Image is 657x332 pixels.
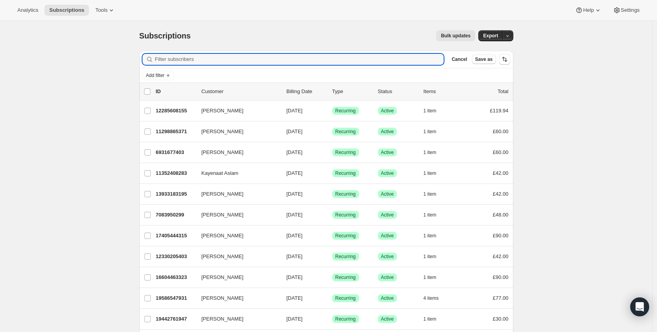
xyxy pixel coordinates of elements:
span: Active [381,233,394,239]
span: Active [381,191,394,197]
div: 11352408283Kayenaat Aslam[DATE]SuccessRecurringSuccessActive1 item£42.00 [156,168,509,179]
span: Analytics [17,7,38,13]
span: [PERSON_NAME] [202,211,244,219]
span: Tools [95,7,107,13]
button: Tools [91,5,120,16]
p: 19586547931 [156,294,195,302]
span: 1 item [424,274,437,281]
button: 1 item [424,168,445,179]
button: 1 item [424,105,445,116]
span: 1 item [424,316,437,322]
span: 1 item [424,212,437,218]
div: 12330205403[PERSON_NAME][DATE]SuccessRecurringSuccessActive1 item£42.00 [156,251,509,262]
div: IDCustomerBilling DateTypeStatusItemsTotal [156,88,509,95]
span: [DATE] [287,212,303,218]
button: Bulk updates [436,30,475,41]
button: [PERSON_NAME] [197,229,276,242]
span: Active [381,212,394,218]
span: [PERSON_NAME] [202,273,244,281]
span: £48.00 [493,212,509,218]
span: Kayenaat Aslam [202,169,239,177]
span: [DATE] [287,233,303,238]
button: 1 item [424,272,445,283]
input: Filter subscribers [155,54,444,65]
div: Open Intercom Messenger [630,297,649,316]
button: [PERSON_NAME] [197,188,276,200]
span: [PERSON_NAME] [202,190,244,198]
button: 1 item [424,189,445,200]
span: Active [381,128,394,135]
span: £77.00 [493,295,509,301]
span: Subscriptions [49,7,84,13]
span: [PERSON_NAME] [202,253,244,260]
button: Kayenaat Aslam [197,167,276,180]
p: 16604463323 [156,273,195,281]
span: Recurring [335,274,356,281]
button: Settings [608,5,644,16]
span: [PERSON_NAME] [202,128,244,136]
button: Save as [472,55,496,64]
div: 16604463323[PERSON_NAME][DATE]SuccessRecurringSuccessActive1 item£90.00 [156,272,509,283]
span: Active [381,274,394,281]
span: [DATE] [287,170,303,176]
span: Recurring [335,316,356,322]
span: 1 item [424,128,437,135]
button: [PERSON_NAME] [197,146,276,159]
span: Active [381,295,394,301]
span: Recurring [335,128,356,135]
span: [DATE] [287,191,303,197]
span: [DATE] [287,128,303,134]
button: 4 items [424,293,448,304]
span: £119.94 [490,108,509,114]
span: £90.00 [493,233,509,238]
div: 11298865371[PERSON_NAME][DATE]SuccessRecurringSuccessActive1 item£60.00 [156,126,509,137]
p: 19442761947 [156,315,195,323]
span: Cancel [452,56,467,62]
p: 17405444315 [156,232,195,240]
span: Active [381,316,394,322]
span: Recurring [335,295,356,301]
span: Recurring [335,191,356,197]
p: 13933183195 [156,190,195,198]
span: 1 item [424,149,437,156]
span: [DATE] [287,108,303,114]
span: [DATE] [287,295,303,301]
span: Recurring [335,170,356,176]
span: [PERSON_NAME] [202,149,244,156]
span: Recurring [335,233,356,239]
span: Subscriptions [139,31,191,40]
button: [PERSON_NAME] [197,105,276,117]
span: Add filter [146,72,165,79]
button: Add filter [143,71,174,80]
button: 1 item [424,147,445,158]
button: Analytics [13,5,43,16]
button: Cancel [448,55,470,64]
span: [DATE] [287,316,303,322]
button: 1 item [424,126,445,137]
div: 12285608155[PERSON_NAME][DATE]SuccessRecurringSuccessActive1 item£119.94 [156,105,509,116]
button: [PERSON_NAME] [197,271,276,284]
div: 19442761947[PERSON_NAME][DATE]SuccessRecurringSuccessActive1 item£30.00 [156,314,509,325]
span: Recurring [335,212,356,218]
span: Save as [475,56,493,62]
button: [PERSON_NAME] [197,313,276,325]
span: Export [483,33,498,39]
span: [PERSON_NAME] [202,294,244,302]
p: 12285608155 [156,107,195,115]
p: Total [498,88,508,95]
span: [DATE] [287,274,303,280]
span: Bulk updates [441,33,470,39]
span: 1 item [424,191,437,197]
span: £90.00 [493,274,509,280]
span: £60.00 [493,149,509,155]
p: Billing Date [287,88,326,95]
button: Subscriptions [44,5,89,16]
button: 1 item [424,230,445,241]
button: Help [570,5,606,16]
span: £60.00 [493,128,509,134]
span: 1 item [424,233,437,239]
p: 11352408283 [156,169,195,177]
span: Recurring [335,108,356,114]
button: Sort the results [499,54,510,65]
span: Recurring [335,149,356,156]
